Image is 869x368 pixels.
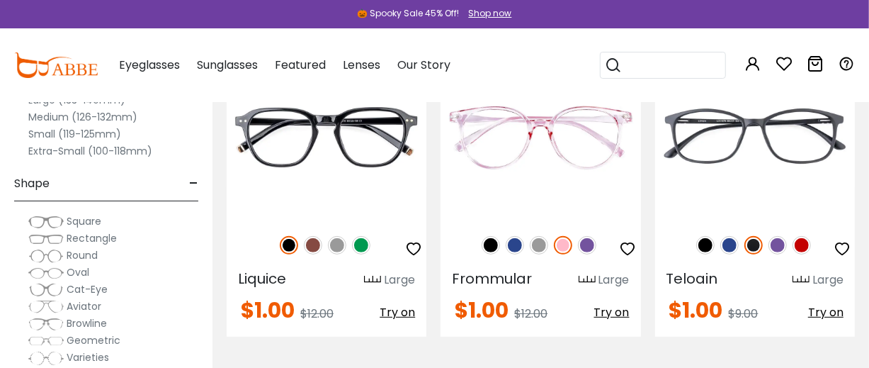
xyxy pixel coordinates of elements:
span: Try on [380,304,415,320]
a: Shop now [462,7,512,19]
span: Featured [275,57,326,73]
div: 🎃 Spooky Sale 45% Off! [358,7,460,20]
img: Geometric.png [28,334,64,348]
span: Rectangle [67,231,117,245]
span: Liquice [238,269,286,289]
img: Purple [768,236,787,255]
span: Varieties [67,350,109,364]
span: Frommular [452,269,532,289]
img: size ruler [364,275,381,286]
span: Cat-Eye [67,282,108,296]
span: Aviator [67,299,101,313]
span: Square [67,214,101,228]
button: Try on [380,300,415,325]
button: Try on [594,300,630,325]
label: Small (119-125mm) [28,126,121,143]
img: Green [352,236,370,255]
div: Large [598,272,630,289]
span: $12.00 [300,306,334,322]
span: $9.00 [729,306,759,322]
img: Blue [506,236,524,255]
span: $12.00 [514,306,547,322]
img: Square.png [28,215,64,229]
img: Gray [328,236,346,255]
img: Gray [530,236,548,255]
span: $1.00 [241,295,295,325]
img: Matte Black [744,236,763,255]
img: Browline.png [28,317,64,331]
span: - [189,167,198,201]
img: Cat-Eye.png [28,283,64,297]
div: Large [812,272,844,289]
span: Eyeglasses [119,57,180,73]
img: size ruler [793,275,810,286]
span: $1.00 [455,295,509,325]
span: Shape [14,167,50,201]
span: Lenses [343,57,380,73]
img: Black [482,236,500,255]
span: Sunglasses [197,57,258,73]
img: Oval.png [28,266,64,280]
img: Aviator.png [28,300,64,314]
div: Large [384,272,415,289]
img: size ruler [579,275,596,286]
img: Brown [304,236,322,255]
span: Teloain [666,269,718,289]
span: Our Story [397,57,450,73]
img: Pink Frommular - Plastic ,Universal Bridge Fit [441,54,640,221]
span: Oval [67,265,89,279]
span: Geometric [67,333,120,347]
span: Browline [67,316,107,330]
span: Try on [594,304,630,320]
img: Matte-black Teloain - TR ,Light Weight [655,54,855,221]
label: Extra-Small (100-118mm) [28,143,152,160]
img: Purple [578,236,596,255]
img: Blue [720,236,739,255]
span: Round [67,248,98,262]
img: Black [696,236,715,255]
label: Medium (126-132mm) [28,108,137,126]
img: Round.png [28,249,64,263]
div: Shop now [469,7,512,20]
img: Varieties.png [28,351,64,366]
img: Pink [554,236,572,255]
button: Try on [808,300,844,325]
span: $1.00 [669,295,723,325]
img: Rectangle.png [28,232,64,246]
img: Black [280,236,298,255]
img: abbeglasses.com [14,52,98,78]
span: Try on [808,304,844,320]
img: Black Liquice - Plastic ,Universal Bridge Fit [227,54,426,221]
img: Red [793,236,811,255]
